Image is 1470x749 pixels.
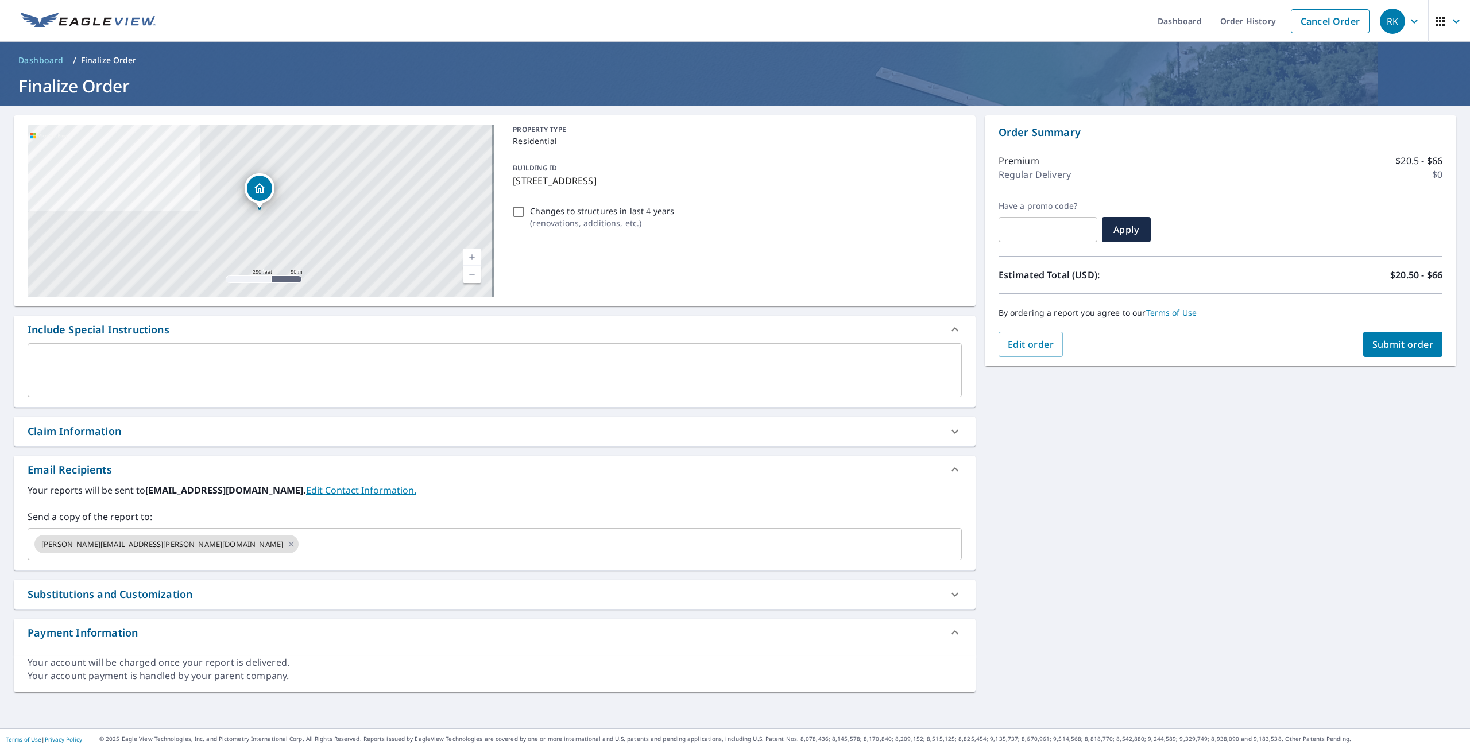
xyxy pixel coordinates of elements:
b: [EMAIL_ADDRESS][DOMAIN_NAME]. [145,484,306,496]
a: Cancel Order [1291,9,1370,33]
p: $0 [1432,168,1442,181]
p: Order Summary [999,125,1442,140]
div: Payment Information [14,619,976,646]
p: Estimated Total (USD): [999,268,1221,282]
div: Include Special Instructions [14,316,976,343]
p: [STREET_ADDRESS] [513,174,957,188]
span: Apply [1111,223,1142,236]
div: Your account will be charged once your report is delivered. [28,656,962,669]
div: Substitutions and Customization [28,587,192,602]
a: EditContactInfo [306,484,416,496]
a: Current Level 17, Zoom In [463,249,481,266]
p: Regular Delivery [999,168,1071,181]
p: Changes to structures in last 4 years [530,205,674,217]
h1: Finalize Order [14,74,1456,98]
p: Premium [999,154,1039,168]
span: Edit order [1008,338,1054,351]
p: Finalize Order [81,55,137,66]
p: Residential [513,135,957,147]
p: | [6,736,82,743]
a: Dashboard [14,51,68,69]
button: Apply [1102,217,1151,242]
a: Privacy Policy [45,735,82,743]
p: © 2025 Eagle View Technologies, Inc. and Pictometry International Corp. All Rights Reserved. Repo... [99,735,1464,743]
span: Submit order [1372,338,1434,351]
li: / [73,53,76,67]
div: RK [1380,9,1405,34]
p: PROPERTY TYPE [513,125,957,135]
p: ( renovations, additions, etc. ) [530,217,674,229]
img: EV Logo [21,13,156,30]
div: Claim Information [14,417,976,446]
div: Email Recipients [14,456,976,483]
a: Terms of Use [1146,307,1197,318]
div: Payment Information [28,625,138,641]
div: Substitutions and Customization [14,580,976,609]
div: Include Special Instructions [28,322,169,337]
div: Your account payment is handled by your parent company. [28,669,962,682]
a: Terms of Use [6,735,41,743]
label: Your reports will be sent to [28,483,962,497]
button: Edit order [999,332,1063,357]
label: Have a promo code? [999,201,1097,211]
button: Submit order [1363,332,1443,357]
div: Claim Information [28,424,121,439]
div: Email Recipients [28,462,112,478]
p: $20.50 - $66 [1390,268,1442,282]
span: [PERSON_NAME][EMAIL_ADDRESS][PERSON_NAME][DOMAIN_NAME] [34,539,290,550]
p: BUILDING ID [513,163,557,173]
label: Send a copy of the report to: [28,510,962,523]
span: Dashboard [18,55,64,66]
p: By ordering a report you agree to our [999,308,1442,318]
a: Current Level 17, Zoom Out [463,266,481,283]
p: $20.5 - $66 [1395,154,1442,168]
nav: breadcrumb [14,51,1456,69]
div: Dropped pin, building 1, Residential property, 3710 Foxboro Ln NE Hickory, NC 28601 [245,173,274,209]
div: [PERSON_NAME][EMAIL_ADDRESS][PERSON_NAME][DOMAIN_NAME] [34,535,299,553]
